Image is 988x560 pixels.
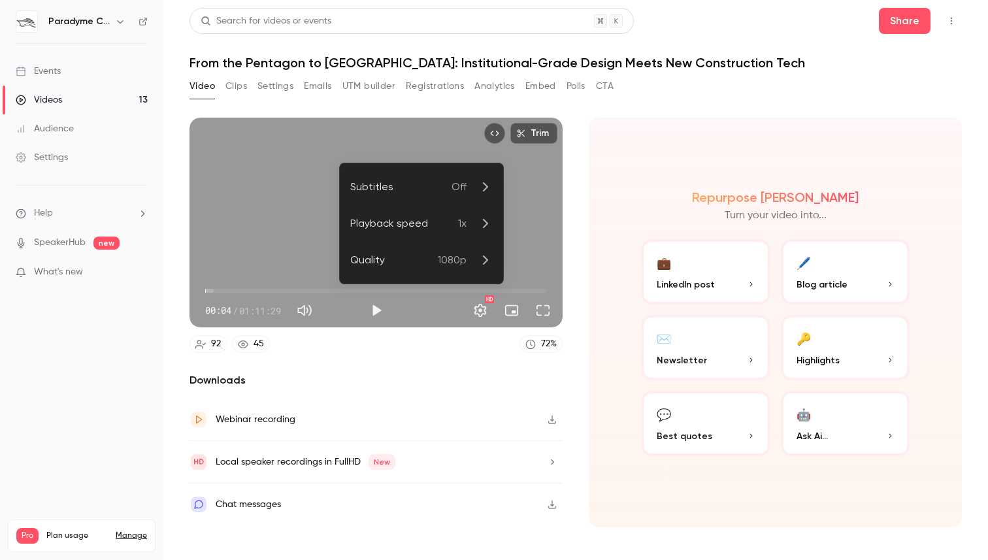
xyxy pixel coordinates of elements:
[452,179,467,195] span: Off
[350,252,438,268] div: Quality
[340,163,503,284] ul: Settings
[350,216,458,231] div: Playback speed
[350,179,452,195] div: Subtitles
[438,252,467,268] span: 1080p
[458,216,467,231] span: 1x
